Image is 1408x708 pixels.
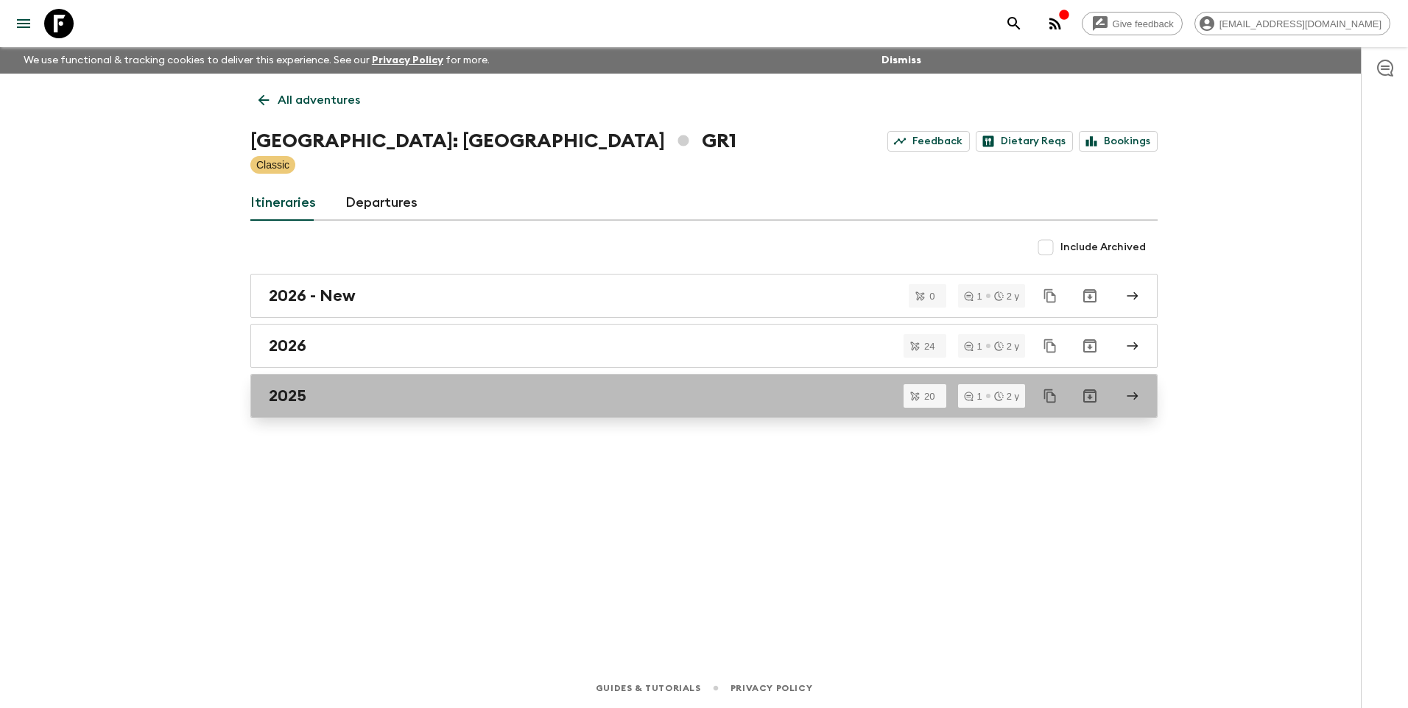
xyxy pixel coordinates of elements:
[250,324,1158,368] a: 2026
[731,680,812,696] a: Privacy Policy
[278,91,360,109] p: All adventures
[994,341,1019,351] div: 2 y
[18,47,496,74] p: We use functional & tracking cookies to deliver this experience. See our for more.
[964,341,982,351] div: 1
[994,392,1019,401] div: 2 y
[915,341,943,351] span: 24
[269,336,306,355] h2: 2026
[887,131,970,152] a: Feedback
[1082,12,1183,35] a: Give feedback
[1105,18,1182,29] span: Give feedback
[9,9,38,38] button: menu
[921,291,943,301] span: 0
[994,291,1019,301] div: 2 y
[1079,131,1158,152] a: Bookings
[372,55,443,66] a: Privacy Policy
[976,131,1073,152] a: Dietary Reqs
[1075,331,1105,361] button: Archive
[1211,18,1390,29] span: [EMAIL_ADDRESS][DOMAIN_NAME]
[915,392,943,401] span: 20
[1194,12,1390,35] div: [EMAIL_ADDRESS][DOMAIN_NAME]
[250,374,1158,418] a: 2025
[250,274,1158,318] a: 2026 - New
[250,185,316,221] a: Itineraries
[269,386,306,406] h2: 2025
[596,680,701,696] a: Guides & Tutorials
[345,185,418,221] a: Departures
[1037,383,1063,409] button: Duplicate
[1075,381,1105,411] button: Archive
[1060,240,1146,255] span: Include Archived
[1037,333,1063,359] button: Duplicate
[964,291,982,301] div: 1
[1075,281,1105,311] button: Archive
[250,85,368,115] a: All adventures
[269,286,356,305] h2: 2026 - New
[999,9,1029,38] button: search adventures
[878,50,925,71] button: Dismiss
[1037,283,1063,309] button: Duplicate
[256,157,289,172] p: Classic
[250,127,736,156] h1: [GEOGRAPHIC_DATA]: [GEOGRAPHIC_DATA] GR1
[964,392,982,401] div: 1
